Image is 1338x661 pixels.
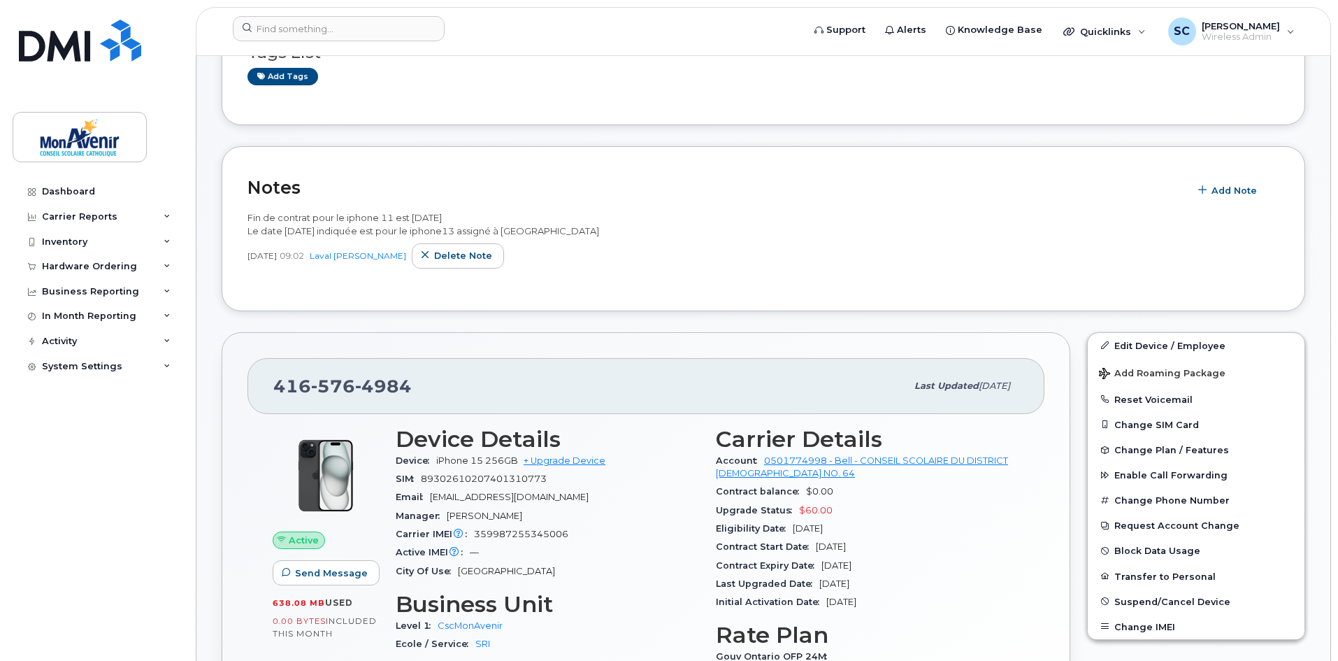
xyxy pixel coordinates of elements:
[936,16,1052,44] a: Knowledge Base
[716,427,1019,452] h3: Carrier Details
[1088,614,1304,639] button: Change IMEI
[799,505,833,516] span: $60.00
[1088,358,1304,387] button: Add Roaming Package
[396,620,438,631] span: Level 1
[816,541,846,552] span: [DATE]
[716,541,816,552] span: Contract Start Date
[716,505,799,516] span: Upgrade Status
[524,455,605,466] a: + Upgrade Device
[475,639,490,649] a: SRI
[1088,412,1304,437] button: Change SIM Card
[1053,17,1156,45] div: Quicklinks
[310,250,406,261] a: Laval [PERSON_NAME]
[1088,437,1304,462] button: Change Plan / Features
[396,529,474,539] span: Carrier IMEI
[273,376,412,397] span: 416
[1088,387,1304,412] button: Reset Voicemail
[284,434,368,518] img: iPhone_15_Black.png
[805,16,875,44] a: Support
[273,616,326,626] span: 0.00 Bytes
[1202,31,1280,43] span: Wireless Admin
[1202,20,1280,31] span: [PERSON_NAME]
[716,623,1019,648] h3: Rate Plan
[716,455,764,466] span: Account
[247,212,599,236] span: Fin de contrat pour le iphone 11 est [DATE] Le date [DATE] indiquée est pour le iphone13 assigné ...
[716,578,819,589] span: Last Upgraded Date
[793,523,823,534] span: [DATE]
[1088,333,1304,358] a: Edit Device / Employee
[396,639,475,649] span: Ecole / Service
[247,250,277,262] span: [DATE]
[1174,23,1190,40] span: SC
[1088,589,1304,614] button: Suspend/Cancel Device
[396,592,699,617] h3: Business Unit
[1088,538,1304,563] button: Block Data Usage
[1211,184,1257,197] span: Add Note
[355,376,412,397] span: 4984
[958,23,1042,37] span: Knowledge Base
[821,560,851,571] span: [DATE]
[716,560,821,571] span: Contract Expiry Date
[826,597,856,607] span: [DATE]
[273,616,377,639] span: included this month
[434,249,492,262] span: Delete note
[325,597,353,608] span: used
[396,547,470,557] span: Active IMEI
[396,455,436,466] span: Device
[396,427,699,452] h3: Device Details
[1158,17,1304,45] div: Sebastien Chobeaux
[438,620,503,631] a: CscMonAvenir
[396,474,421,484] span: SIM
[273,560,380,585] button: Send Message
[897,23,926,37] span: Alerts
[280,250,304,262] span: 09:02
[474,529,568,539] span: 359987255345006
[233,16,445,41] input: Find something...
[295,567,368,580] span: Send Message
[979,381,1010,391] span: [DATE]
[396,566,458,576] span: City Of Use
[716,455,1008,478] a: 0501774998 - Bell - CONSEIL SCOLAIRE DU DISTRICT [DEMOGRAPHIC_DATA] NO. 64
[1088,513,1304,538] button: Request Account Change
[396,511,447,521] span: Manager
[447,511,522,521] span: [PERSON_NAME]
[247,68,318,85] a: Add tags
[716,523,793,534] span: Eligibility Date
[289,534,319,547] span: Active
[826,23,865,37] span: Support
[470,547,479,557] span: —
[1088,488,1304,513] button: Change Phone Number
[1080,26,1131,37] span: Quicklinks
[458,566,555,576] span: [GEOGRAPHIC_DATA]
[716,597,826,607] span: Initial Activation Date
[806,486,833,497] span: $0.00
[1088,462,1304,488] button: Enable Call Forwarding
[1189,178,1269,203] button: Add Note
[311,376,355,397] span: 576
[247,177,1182,198] h2: Notes
[1099,368,1225,381] span: Add Roaming Package
[247,44,1279,62] h3: Tags List
[436,455,518,466] span: iPhone 15 256GB
[1114,596,1230,606] span: Suspend/Cancel Device
[412,243,504,269] button: Delete note
[716,486,806,497] span: Contract balance
[273,598,325,608] span: 638.08 MB
[819,578,849,589] span: [DATE]
[1088,564,1304,589] button: Transfer to Personal
[396,492,430,502] span: Email
[1114,445,1229,455] span: Change Plan / Features
[875,16,936,44] a: Alerts
[430,492,589,502] span: [EMAIL_ADDRESS][DOMAIN_NAME]
[421,474,547,484] span: 89302610207401310773
[914,381,979,391] span: Last updated
[1114,470,1228,481] span: Enable Call Forwarding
